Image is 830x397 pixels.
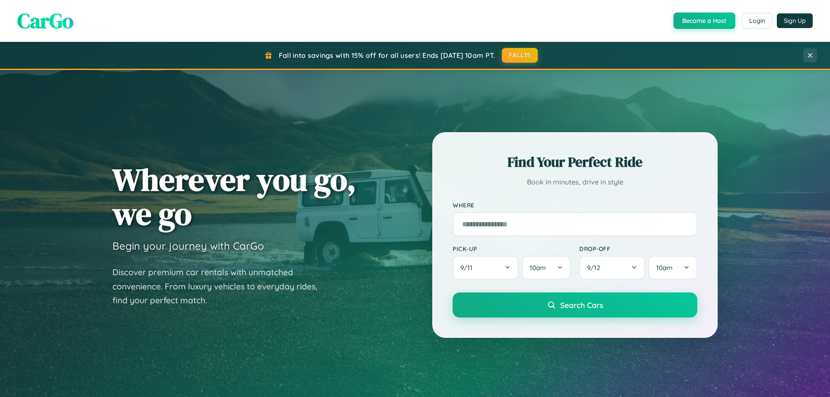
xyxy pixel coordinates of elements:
[560,300,603,310] span: Search Cars
[648,256,697,279] button: 10am
[17,6,73,35] span: CarGo
[453,292,697,318] button: Search Cars
[656,264,673,272] span: 10am
[453,245,571,252] label: Pick-up
[502,48,538,63] button: FALL15
[453,152,697,172] h2: Find Your Perfect Ride
[742,13,773,29] button: Login
[279,51,495,60] span: Fall into savings with 15% off for all users! Ends [DATE] 10am PT.
[579,256,645,279] button: 9/12
[530,264,546,272] span: 10am
[587,264,604,272] span: 9 / 12
[453,256,518,279] button: 9/11
[460,264,477,272] span: 9 / 11
[522,256,571,279] button: 10am
[579,245,697,252] label: Drop-off
[453,176,697,188] p: Book in minutes, drive in style
[112,162,356,231] h1: Wherever you go, we go
[777,13,813,28] button: Sign Up
[453,201,697,209] label: Where
[674,13,735,29] button: Become a Host
[112,265,329,308] p: Discover premium car rentals with unmatched convenience. From luxury vehicles to everyday rides, ...
[112,239,264,252] h3: Begin your journey with CarGo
